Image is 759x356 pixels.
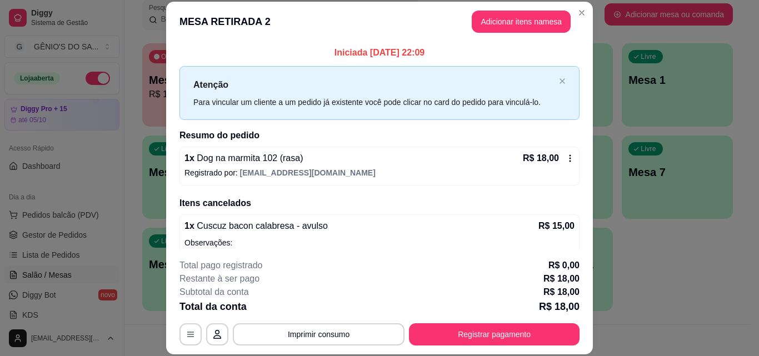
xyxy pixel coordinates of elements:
p: Iniciada [DATE] 22:09 [179,46,580,59]
p: 1 x [184,152,303,165]
span: close [559,78,566,84]
p: 1 x [184,219,328,233]
p: R$ 18,00 [543,285,580,299]
span: Dog na marmita 102 (rasa) [194,153,303,163]
div: Para vincular um cliente a um pedido já existente você pode clicar no card do pedido para vinculá... [193,96,555,108]
p: R$ 0,00 [548,259,580,272]
p: Atenção [193,78,555,92]
button: Close [573,4,591,22]
p: R$ 18,00 [543,272,580,285]
p: Total da conta [179,299,247,314]
p: Boi [184,248,575,259]
p: Restante à ser pago [179,272,259,285]
span: [EMAIL_ADDRESS][DOMAIN_NAME] [240,168,376,177]
button: close [559,78,566,85]
p: R$ 15,00 [538,219,575,233]
h2: Itens cancelados [179,197,580,210]
h2: Resumo do pedido [179,129,580,142]
p: R$ 18,00 [539,299,580,314]
p: R$ 18,00 [523,152,559,165]
header: MESA RETIRADA 2 [166,2,593,42]
p: Observações: [184,237,575,248]
span: Cuscuz bacon calabresa - avulso [194,221,328,230]
p: Total pago registrado [179,259,262,272]
button: Imprimir consumo [233,323,405,345]
button: Adicionar itens namesa [472,11,571,33]
button: Registrar pagamento [409,323,580,345]
p: Registrado por: [184,167,575,178]
p: Subtotal da conta [179,285,249,299]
